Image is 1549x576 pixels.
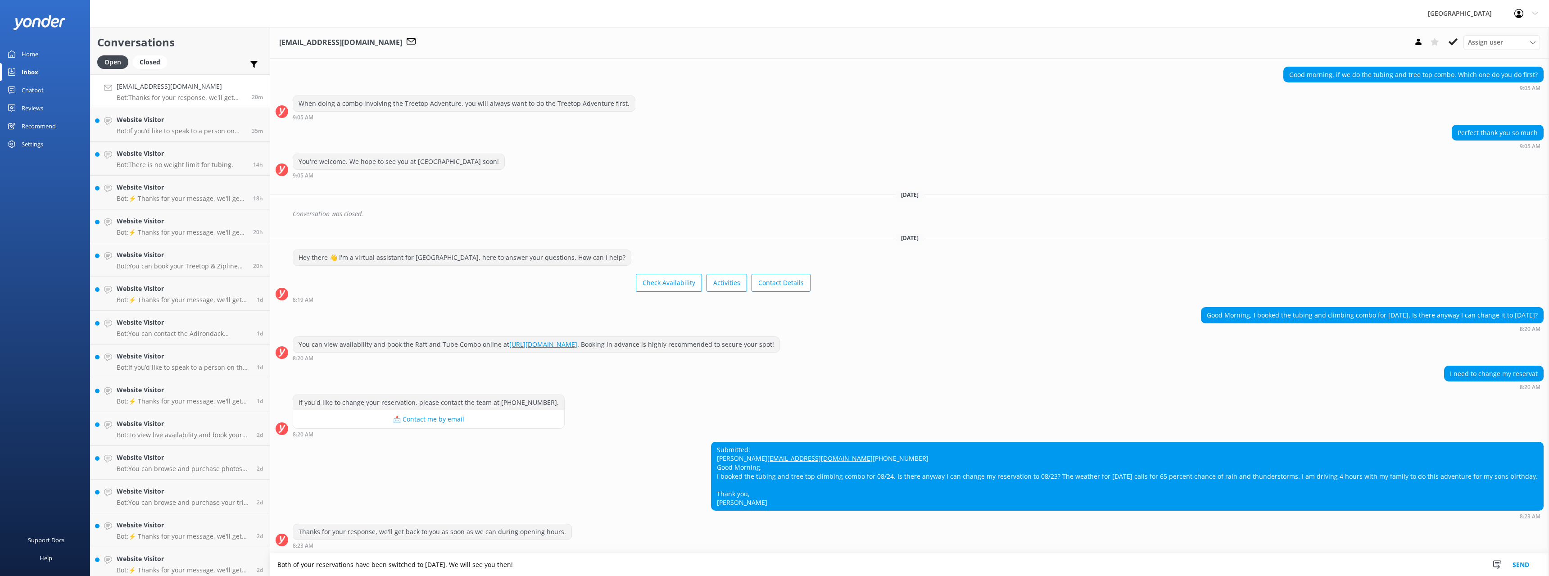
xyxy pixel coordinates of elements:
textarea: Both of your reservations have been switched to [DATE]. We will see you then! [270,553,1549,576]
span: 11:14am 17-Aug-2025 (UTC -05:00) America/Cancun [257,532,263,540]
span: 03:52pm 17-Aug-2025 (UTC -05:00) America/Cancun [257,499,263,506]
p: Bot: ⚡ Thanks for your message, we'll get back to you as soon as we can. You're also welcome to k... [117,397,250,405]
div: Closed [133,55,167,69]
div: Open [97,55,128,69]
strong: 8:19 AM [293,297,313,303]
div: Submitted: [PERSON_NAME] [PHONE_NUMBER] Good Morning, I booked the tubing and tree top climbing c... [711,442,1543,510]
a: Website VisitorBot:To view live availability and book your tour, please visit [URL][DOMAIN_NAME].2d [91,412,270,446]
h4: Website Visitor [117,486,250,496]
a: Website VisitorBot:⚡ Thanks for your message, we'll get back to you as soon as we can. You're als... [91,209,270,243]
div: 07:19am 20-Aug-2025 (UTC -05:00) America/Cancun [293,296,811,303]
span: 12:03pm 18-Aug-2025 (UTC -05:00) America/Cancun [257,397,263,405]
p: Bot: ⚡ Thanks for your message, we'll get back to you as soon as we can. You're also welcome to k... [117,228,246,236]
button: Activities [707,274,747,292]
span: [DATE] [896,191,924,199]
div: Good morning, if we do the tubing and tree top combo. Which one do you do first? [1284,67,1543,82]
h4: [EMAIL_ADDRESS][DOMAIN_NAME] [117,82,245,91]
button: Contact Details [752,274,811,292]
a: Website VisitorBot:If you’d like to speak to a person on the Adirondack Adventure Center team, pl... [91,345,270,378]
div: Reviews [22,99,43,117]
div: Support Docs [28,531,64,549]
div: You can view availability and book the Raft and Tube Combo online at . Booking in advance is high... [293,337,779,352]
div: Assign User [1463,35,1540,50]
a: Website VisitorBot:⚡ Thanks for your message, we'll get back to you as soon as we can. You're als... [91,176,270,209]
h4: Website Visitor [117,250,246,260]
div: If you'd like to change your reservation, please contact the team at [PHONE_NUMBER]. [293,395,564,410]
div: Thanks for your response, we'll get back to you as soon as we can during opening hours. [293,524,571,540]
h4: Website Visitor [117,351,250,361]
div: 08:05am 09-Aug-2025 (UTC -05:00) America/Cancun [1452,143,1544,149]
h4: Website Visitor [117,385,250,395]
h2: Conversations [97,34,263,51]
p: Bot: If you’d like to speak to a person on the Adirondack Adventure Center team, please call [PHO... [117,127,245,135]
span: 05:34pm 18-Aug-2025 (UTC -05:00) America/Cancun [257,363,263,371]
a: Website VisitorBot:You can browse and purchase photos and videos from your Lazy River Tubing adve... [91,446,270,480]
strong: 8:20 AM [293,432,313,437]
span: 05:41pm 18-Aug-2025 (UTC -05:00) America/Cancun [257,330,263,337]
p: Bot: ⚡ Thanks for your message, we'll get back to you as soon as we can. You're also welcome to k... [117,566,250,574]
button: Check Availability [636,274,702,292]
strong: 9:05 AM [293,115,313,120]
h4: Website Visitor [117,554,250,564]
p: Bot: You can browse and purchase your trip photos and videos online by selecting your trip date t... [117,499,250,507]
h4: Website Visitor [117,115,245,125]
a: [EMAIL_ADDRESS][DOMAIN_NAME]Bot:Thanks for your response, we'll get back to you as soon as we can... [91,74,270,108]
div: 2025-08-14T02:18:21.322 [276,206,1544,222]
span: 07:08am 20-Aug-2025 (UTC -05:00) America/Cancun [252,127,263,135]
p: Bot: Thanks for your response, we'll get back to you as soon as we can during opening hours. [117,94,245,102]
h4: Website Visitor [117,284,250,294]
div: Hey there 👋 I'm a virtual assistant for [GEOGRAPHIC_DATA], here to answer your questions. How can... [293,250,631,265]
div: Inbox [22,63,38,81]
div: 07:23am 20-Aug-2025 (UTC -05:00) America/Cancun [711,513,1544,519]
button: 📩 Contact me by email [293,410,564,428]
div: 08:05am 09-Aug-2025 (UTC -05:00) America/Cancun [1283,85,1544,91]
button: Send [1504,553,1538,576]
a: Website VisitorBot:⚡ Thanks for your message, we'll get back to you as soon as we can. You're als... [91,513,270,547]
div: Settings [22,135,43,153]
img: yonder-white-logo.png [14,15,65,30]
a: Website VisitorBot:If you’d like to speak to a person on the Adirondack Adventure Center team, pl... [91,108,270,142]
div: Help [40,549,52,567]
p: Bot: ⚡ Thanks for your message, we'll get back to you as soon as we can. You're also welcome to k... [117,296,250,304]
span: 07:04pm 17-Aug-2025 (UTC -05:00) America/Cancun [257,465,263,472]
a: Website VisitorBot:You can browse and purchase your trip photos and videos online by selecting yo... [91,480,270,513]
h4: Website Visitor [117,453,250,463]
p: Bot: If you’d like to speak to a person on the Adirondack Adventure Center team, please call [PHO... [117,363,250,372]
p: Bot: There is no weight limit for tubing. [117,161,233,169]
h4: Website Visitor [117,520,250,530]
div: 08:05am 09-Aug-2025 (UTC -05:00) America/Cancun [293,114,635,120]
a: Website VisitorBot:You can contact the Adirondack Adventure Center team at [PHONE_NUMBER], or by ... [91,311,270,345]
p: Bot: ⚡ Thanks for your message, we'll get back to you as soon as we can. You're also welcome to k... [117,195,246,203]
span: 10:49am 19-Aug-2025 (UTC -05:00) America/Cancun [253,262,263,270]
span: 07:23am 20-Aug-2025 (UTC -05:00) America/Cancun [252,93,263,101]
h4: Website Visitor [117,149,233,159]
a: Website VisitorBot:You can book your Treetop & Zipline Park experience online at [URL][DOMAIN_NAM... [91,243,270,277]
h4: Website Visitor [117,182,246,192]
a: Website VisitorBot:⚡ Thanks for your message, we'll get back to you as soon as we can. You're als... [91,378,270,412]
p: Bot: You can contact the Adirondack Adventure Center team at [PHONE_NUMBER], or by emailing [PERS... [117,330,250,338]
h3: [EMAIL_ADDRESS][DOMAIN_NAME] [279,37,402,49]
strong: 8:20 AM [293,356,313,361]
p: Bot: You can browse and purchase photos and videos from your Lazy River Tubing adventure by selec... [117,465,250,473]
a: Website VisitorBot:⚡ Thanks for your message, we'll get back to you as soon as we can. You're als... [91,277,270,311]
strong: 8:23 AM [1520,514,1540,519]
strong: 8:20 AM [1520,385,1540,390]
span: 11:29am 19-Aug-2025 (UTC -05:00) America/Cancun [253,228,263,236]
span: 06:40am 19-Aug-2025 (UTC -05:00) America/Cancun [257,296,263,304]
span: 10:37am 17-Aug-2025 (UTC -05:00) America/Cancun [257,566,263,574]
p: Bot: To view live availability and book your tour, please visit [URL][DOMAIN_NAME]. [117,431,250,439]
div: 07:20am 20-Aug-2025 (UTC -05:00) America/Cancun [293,355,780,361]
div: I need to change my reservat [1445,366,1543,381]
div: Conversation was closed. [293,206,1544,222]
a: Open [97,57,133,67]
span: 10:21pm 17-Aug-2025 (UTC -05:00) America/Cancun [257,431,263,439]
span: Assign user [1468,37,1503,47]
div: Home [22,45,38,63]
div: Recommend [22,117,56,135]
span: 04:51pm 19-Aug-2025 (UTC -05:00) America/Cancun [253,161,263,168]
p: Bot: You can book your Treetop & Zipline Park experience online at [URL][DOMAIN_NAME]. Booking in... [117,262,246,270]
span: 01:14pm 19-Aug-2025 (UTC -05:00) America/Cancun [253,195,263,202]
div: You're welcome. We hope to see you at [GEOGRAPHIC_DATA] soon! [293,154,504,169]
p: Bot: ⚡ Thanks for your message, we'll get back to you as soon as we can. You're also welcome to k... [117,532,250,540]
strong: 8:23 AM [293,543,313,549]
